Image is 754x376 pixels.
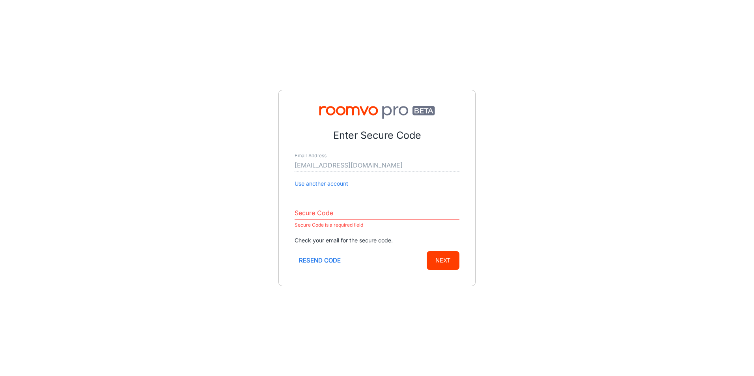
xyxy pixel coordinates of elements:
input: Enter secure code [295,207,459,220]
input: myname@example.com [295,159,459,172]
button: Resend code [295,251,345,270]
p: Enter Secure Code [295,128,459,143]
p: Check your email for the secure code. [295,236,459,245]
p: Secure Code is a required field [295,220,459,230]
button: Next [427,251,459,270]
label: Email Address [295,152,327,159]
button: Use another account [295,179,348,188]
img: Roomvo PRO Beta [295,106,459,119]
